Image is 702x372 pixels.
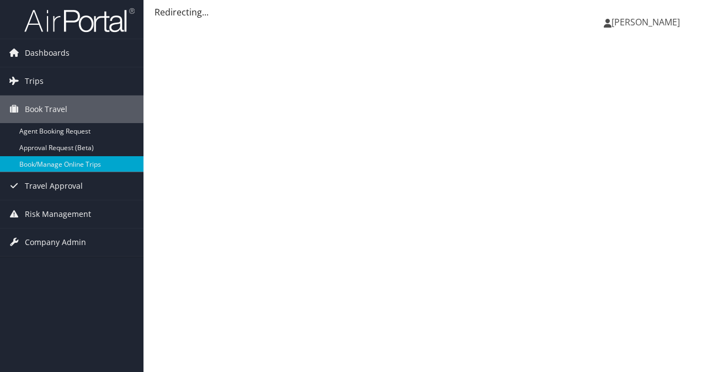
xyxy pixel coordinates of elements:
[604,6,691,39] a: [PERSON_NAME]
[611,16,680,28] span: [PERSON_NAME]
[25,67,44,95] span: Trips
[25,172,83,200] span: Travel Approval
[25,95,67,123] span: Book Travel
[25,228,86,256] span: Company Admin
[25,39,70,67] span: Dashboards
[25,200,91,228] span: Risk Management
[155,6,691,19] div: Redirecting...
[24,7,135,33] img: airportal-logo.png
